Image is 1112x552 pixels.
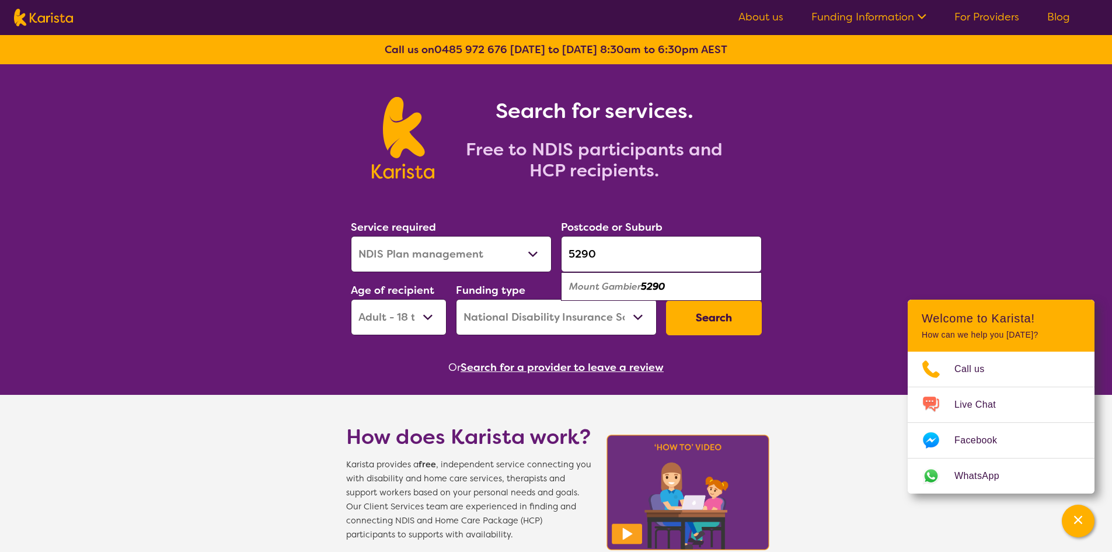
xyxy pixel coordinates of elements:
[954,360,999,378] span: Call us
[666,300,762,335] button: Search
[1062,505,1094,537] button: Channel Menu
[738,10,783,24] a: About us
[908,300,1094,494] div: Channel Menu
[922,330,1080,340] p: How can we help you [DATE]?
[461,359,664,376] button: Search for a provider to leave a review
[567,276,756,298] div: Mount Gambier 5290
[569,280,641,293] em: Mount Gambier
[351,220,436,234] label: Service required
[14,9,73,26] img: Karista logo
[561,236,762,272] input: Type
[908,352,1094,494] ul: Choose channel
[456,283,525,297] label: Funding type
[1047,10,1070,24] a: Blog
[448,97,740,125] h1: Search for services.
[641,280,665,293] em: 5290
[811,10,926,24] a: Funding Information
[419,459,436,470] b: free
[954,467,1013,485] span: WhatsApp
[434,43,507,57] a: 0485 972 676
[561,220,663,234] label: Postcode or Suburb
[346,458,591,542] span: Karista provides a , independent service connecting you with disability and home care services, t...
[385,43,727,57] b: Call us on [DATE] to [DATE] 8:30am to 6:30pm AEST
[908,459,1094,494] a: Web link opens in a new tab.
[448,359,461,376] span: Or
[351,283,434,297] label: Age of recipient
[922,311,1080,325] h2: Welcome to Karista!
[954,396,1010,414] span: Live Chat
[954,432,1011,449] span: Facebook
[954,10,1019,24] a: For Providers
[346,423,591,451] h1: How does Karista work?
[448,139,740,181] h2: Free to NDIS participants and HCP recipients.
[372,97,434,179] img: Karista logo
